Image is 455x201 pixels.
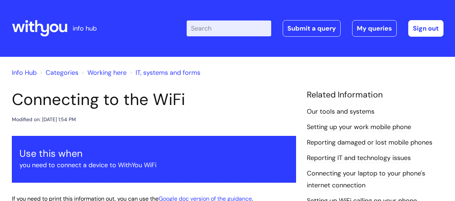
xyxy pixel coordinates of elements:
[128,67,200,78] li: IT, systems and forms
[12,90,296,109] h1: Connecting to the WiFi
[307,90,443,100] h4: Related Information
[19,159,288,171] p: you need to connect a device to WithYou WiFi
[87,68,127,77] a: Working here
[307,154,411,163] a: Reporting IT and technology issues
[408,20,443,37] a: Sign out
[136,68,200,77] a: IT, systems and forms
[12,68,37,77] a: Info Hub
[19,148,288,159] h3: Use this when
[80,67,127,78] li: Working here
[307,138,432,147] a: Reporting damaged or lost mobile phones
[307,123,411,132] a: Setting up your work mobile phone
[187,20,443,37] div: | -
[73,23,97,34] p: info hub
[12,115,76,124] div: Modified on: [DATE] 1:54 PM
[307,107,374,117] a: Our tools and systems
[46,68,78,77] a: Categories
[38,67,78,78] li: Solution home
[283,20,341,37] a: Submit a query
[307,169,425,190] a: Connecting your laptop to your phone's internet connection
[187,20,271,36] input: Search
[352,20,397,37] a: My queries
